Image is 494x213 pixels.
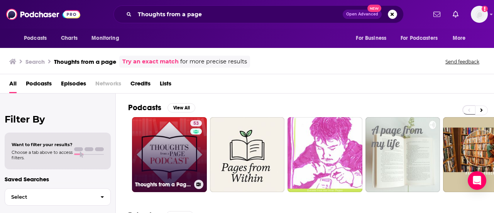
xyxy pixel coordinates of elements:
[128,103,195,112] a: PodcastsView All
[367,5,381,12] span: New
[482,6,488,12] svg: Add a profile image
[19,31,57,46] button: open menu
[132,117,207,192] a: 53Thoughts from a Page Podcast
[135,8,343,20] input: Search podcasts, credits, & more...
[12,150,73,160] span: Choose a tab above to access filters.
[401,33,438,44] span: For Podcasters
[468,171,486,190] div: Open Intercom Messenger
[5,194,94,199] span: Select
[167,103,195,112] button: View All
[5,176,111,183] p: Saved Searches
[56,31,82,46] a: Charts
[6,7,80,22] img: Podchaser - Follow, Share and Rate Podcasts
[9,77,17,93] a: All
[193,120,199,128] span: 53
[471,6,488,23] img: User Profile
[343,10,382,19] button: Open AdvancedNew
[447,31,475,46] button: open menu
[54,58,116,65] h3: Thoughts from a page
[86,31,129,46] button: open menu
[61,77,86,93] a: Episodes
[190,120,202,126] a: 53
[24,33,47,44] span: Podcasts
[471,6,488,23] span: Logged in as sierra.swanson
[450,8,462,21] a: Show notifications dropdown
[91,33,119,44] span: Monitoring
[160,77,171,93] a: Lists
[113,5,404,23] div: Search podcasts, credits, & more...
[396,31,449,46] button: open menu
[346,12,378,16] span: Open Advanced
[180,57,247,66] span: for more precise results
[443,58,482,65] button: Send feedback
[95,77,121,93] span: Networks
[61,33,78,44] span: Charts
[5,114,111,125] h2: Filter By
[122,57,179,66] a: Try an exact match
[26,77,52,93] a: Podcasts
[12,142,73,147] span: Want to filter your results?
[25,58,45,65] h3: Search
[128,103,161,112] h2: Podcasts
[356,33,386,44] span: For Business
[5,188,111,206] button: Select
[130,77,151,93] a: Credits
[471,6,488,23] button: Show profile menu
[430,8,443,21] a: Show notifications dropdown
[135,181,191,188] h3: Thoughts from a Page Podcast
[350,31,396,46] button: open menu
[453,33,466,44] span: More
